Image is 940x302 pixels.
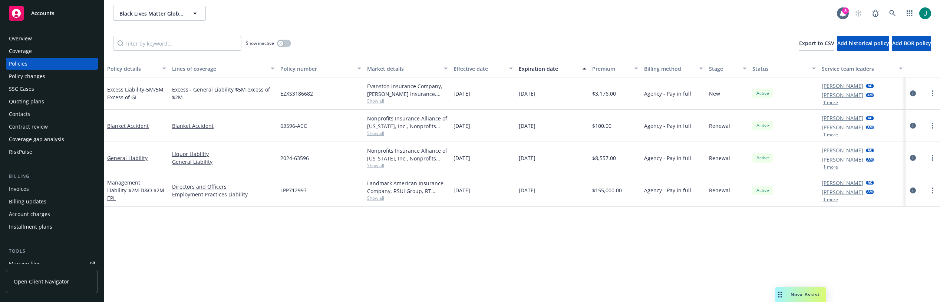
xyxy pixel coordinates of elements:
button: Service team leaders [819,60,906,77]
button: Expiration date [516,60,590,77]
div: Premium [592,65,630,73]
span: Renewal [709,186,730,194]
a: Coverage gap analysis [6,133,98,145]
div: Drag to move [775,287,785,302]
a: Blanket Accident [107,122,149,129]
button: Billing method [641,60,706,77]
span: Active [755,155,770,161]
button: Black Lives Matter Global Network Foundation, Inc [113,6,206,21]
span: Renewal [709,122,730,130]
div: Contract review [9,121,48,133]
a: more [928,121,937,130]
span: [DATE] [519,186,535,194]
span: New [709,90,720,97]
div: Billing [6,173,98,180]
button: 1 more [823,133,838,137]
span: $8,557.00 [592,154,616,162]
button: Lines of coverage [169,60,277,77]
a: SSC Cases [6,83,98,95]
div: Policy changes [9,70,45,82]
div: Billing method [644,65,695,73]
span: [DATE] [519,122,535,130]
a: Quoting plans [6,96,98,107]
button: Add historical policy [837,36,889,51]
div: Landmark American Insurance Company, RSUI Group, RT Specialty Insurance Services, LLC (RSG Specia... [367,179,448,195]
span: [DATE] [519,154,535,162]
span: Agency - Pay in full [644,90,691,97]
button: Market details [364,60,451,77]
div: Coverage [9,45,32,57]
span: Export to CSV [799,40,834,47]
button: 1 more [823,165,838,169]
div: Evanston Insurance Company, [PERSON_NAME] Insurance, Amwins [367,82,448,98]
span: Add historical policy [837,40,889,47]
span: Nova Assist [791,291,820,298]
a: Contacts [6,108,98,120]
div: Lines of coverage [172,65,266,73]
a: Invoices [6,183,98,195]
div: Market details [367,65,440,73]
span: $155,000.00 [592,186,622,194]
a: [PERSON_NAME] [822,123,863,131]
span: 2024-63596 [280,154,309,162]
div: Coverage gap analysis [9,133,64,145]
a: [PERSON_NAME] [822,146,863,154]
a: [PERSON_NAME] [822,188,863,196]
a: [PERSON_NAME] [822,82,863,90]
a: Installment plans [6,221,98,233]
a: Employment Practices Liability [172,190,274,198]
span: Agency - Pay in full [644,154,691,162]
div: Effective date [453,65,504,73]
span: Agency - Pay in full [644,186,691,194]
a: RiskPulse [6,146,98,158]
a: [PERSON_NAME] [822,179,863,187]
a: Directors and Officers [172,183,274,190]
a: Accounts [6,3,98,24]
span: - $2M D&O $2M EPL [107,187,164,202]
a: circleInformation [908,89,917,98]
a: Overview [6,33,98,44]
div: Policies [9,58,27,70]
div: Account charges [9,208,50,220]
button: Export to CSV [799,36,834,51]
a: Management Liability [107,179,164,202]
a: Blanket Accident [172,122,274,130]
a: more [928,153,937,162]
span: Show inactive [246,40,274,46]
div: Nonprofits Insurance Alliance of [US_STATE], Inc., Nonprofits Insurance Alliance of [US_STATE], I... [367,115,448,130]
span: Open Client Navigator [14,278,69,285]
span: 63596-ACC [280,122,307,130]
div: Expiration date [519,65,578,73]
span: [DATE] [453,122,470,130]
span: Show all [367,195,448,201]
span: [DATE] [453,90,470,97]
a: Start snowing [851,6,866,21]
span: Show all [367,162,448,169]
button: Policy number [277,60,364,77]
span: [DATE] [519,90,535,97]
img: photo [919,7,931,19]
div: Contacts [9,108,30,120]
a: more [928,186,937,195]
a: [PERSON_NAME] [822,91,863,99]
div: Stage [709,65,738,73]
a: General Liability [107,155,148,162]
button: Premium [589,60,641,77]
button: Stage [706,60,749,77]
a: Excess Liability [107,86,164,101]
a: Report a Bug [868,6,883,21]
a: Switch app [902,6,917,21]
a: Excess - General Liability $5M excess of $2M [172,86,274,101]
div: 8 [842,7,849,14]
span: LPP712997 [280,186,307,194]
div: Overview [9,33,32,44]
a: General Liability [172,158,274,166]
span: Agency - Pay in full [644,122,691,130]
a: circleInformation [908,186,917,195]
span: Renewal [709,154,730,162]
a: Coverage [6,45,98,57]
span: $3,176.00 [592,90,616,97]
button: Status [749,60,819,77]
div: RiskPulse [9,146,32,158]
div: Status [752,65,808,73]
